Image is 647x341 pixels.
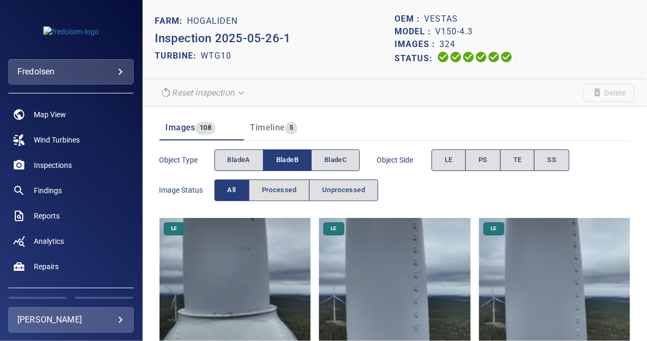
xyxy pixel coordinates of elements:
span: bladeC [324,154,346,166]
svg: Selecting 100% [462,51,475,63]
svg: Uploading 100% [437,51,449,63]
p: Images : [395,38,439,51]
button: TE [500,149,535,171]
p: WTG10 [201,50,232,62]
p: OEM : [395,13,424,25]
span: Unprocessed [322,184,365,196]
div: Reset inspection [155,83,251,102]
span: Reports [34,211,60,221]
span: Inspections [34,160,72,170]
a: map noActive [8,102,134,127]
span: LE [325,225,343,232]
a: reports noActive [8,203,134,229]
span: Map View [34,109,66,120]
svg: Matching 100% [487,51,500,63]
p: V150-4.3 [435,25,473,38]
div: fredolsen [8,59,134,84]
span: SS [547,154,556,166]
p: Hogaliden [187,15,238,27]
button: SS [534,149,569,171]
span: All [228,184,236,196]
span: bladeB [276,154,298,166]
p: TURBINE: [155,50,201,62]
span: Image Status [160,185,214,195]
span: LE [484,225,503,232]
span: Processed [262,184,296,196]
button: bladeA [214,149,264,171]
span: Images [166,122,195,132]
p: Model : [395,25,435,38]
span: Object type [160,155,214,165]
button: PS [465,149,501,171]
img: fredolsen-logo [43,26,99,37]
span: 108 [195,122,215,134]
div: objectSide [432,149,569,171]
div: fredolsen [17,63,125,80]
span: Repairs [34,261,59,272]
div: imageStatus [214,179,379,201]
button: All [214,179,249,201]
p: FARM: [155,15,187,27]
p: Inspection 2025-05-26-1 [155,30,395,48]
span: Analytics [34,236,64,247]
div: [PERSON_NAME] [17,311,125,328]
span: Object Side [377,155,432,165]
p: Status: [395,51,437,66]
a: repairs noActive [8,254,134,279]
em: Reset inspection [172,88,235,98]
span: PS [479,154,487,166]
button: Unprocessed [309,179,378,201]
button: bladeB [263,149,312,171]
span: Unable to delete the inspection due to your user permissions [584,84,634,102]
a: analytics noActive [8,229,134,254]
p: 324 [439,38,455,51]
p: Vestas [424,13,458,25]
span: 5 [285,122,297,134]
svg: Data Formatted 100% [449,51,462,63]
svg: Classification 100% [500,51,513,63]
svg: ML Processing 100% [475,51,487,63]
span: Findings [34,185,62,196]
span: Timeline [250,122,285,132]
span: LE [445,154,453,166]
button: LE [432,149,466,171]
a: inspections noActive [8,153,134,178]
button: Processed [249,179,310,201]
a: findings noActive [8,178,134,203]
a: windturbines noActive [8,127,134,153]
span: bladeA [228,154,250,166]
span: LE [165,225,183,232]
span: TE [513,154,522,166]
button: bladeC [311,149,360,171]
div: Unable to reset the inspection due to your user permissions [155,83,251,102]
div: objectType [214,149,360,171]
span: Wind Turbines [34,135,80,145]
